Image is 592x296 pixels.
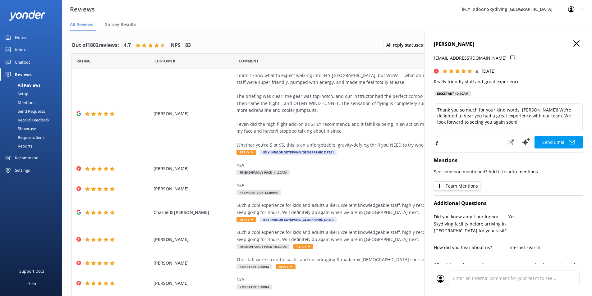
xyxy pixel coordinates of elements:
[19,265,44,277] div: Support Docs
[15,164,30,176] div: Settings
[154,110,234,117] span: [PERSON_NAME]
[434,91,471,96] div: Kickstart 10.40am
[71,41,119,49] h4: Out of 1802 reviews:
[154,236,234,243] span: [PERSON_NAME]
[154,58,175,64] span: Date
[9,10,45,20] img: yonder-white-logo.png
[236,170,290,175] span: Friend/Family Pack 11.20am
[236,256,519,263] div: The staff were so enthusiastic and encouraging & made my [DEMOGRAPHIC_DATA] son’s experience amaz...
[437,275,444,283] img: user_profile.svg
[434,168,583,175] p: See someone mentioned? Add it to auto-mentions
[154,165,234,172] span: [PERSON_NAME]
[535,136,583,148] button: Send Email
[236,150,256,155] span: Reply
[434,40,583,48] h4: [PERSON_NAME]
[70,4,95,14] h3: Reviews
[4,133,44,142] div: Requests Sent
[236,244,290,249] span: Friend/Family Pack 10.40am
[15,68,31,81] div: Reviews
[573,40,580,47] button: Close
[236,72,519,148] div: I didn't know what to expect walking into iFLY [GEOGRAPHIC_DATA], but WOW — what an experience! F...
[236,202,519,216] div: Such a cool experience for kids and adults alike! Excellent knowledgeable staff, highly recommend...
[434,78,583,85] p: Really friendly staff and great experience
[434,55,507,61] p: [EMAIL_ADDRESS][DOMAIN_NAME]
[76,58,91,64] span: Date
[154,209,234,216] span: Charlie & [PERSON_NAME]
[236,264,272,269] span: Kickstart 2.00pm
[4,142,32,150] div: Reports
[4,124,36,133] div: Showcase
[434,103,583,131] textarea: Thank you so much for your kind words, [PERSON_NAME]! We're delighted to hear you had a great exp...
[4,98,62,107] a: Mentions
[27,277,36,290] div: Help
[4,107,45,116] div: Send Requests
[4,81,40,89] div: All Reviews
[239,58,259,64] span: Question
[15,56,30,68] div: Chatbot
[4,81,62,89] a: All Reviews
[508,244,583,251] p: Internet search
[386,42,427,48] span: All reply statuses
[260,217,337,222] span: iFLY Indoor Skydiving [GEOGRAPHIC_DATA]
[4,98,35,107] div: Mentions
[434,244,508,251] p: How did you hear about us?
[15,152,39,164] div: Recommend
[105,21,136,28] span: Survey Results
[4,124,62,133] a: Showcase
[4,89,29,98] div: Setup
[276,264,296,269] span: Reply
[260,150,337,155] span: iFLY Indoor Skydiving [GEOGRAPHIC_DATA]
[236,285,272,289] span: Kickstart 3.20pm
[482,68,496,75] p: [DATE]
[475,68,478,74] span: 5
[293,244,313,249] span: Reply
[236,276,519,283] div: N/A
[185,41,191,49] h4: 83
[15,31,26,43] div: Home
[154,280,234,287] span: [PERSON_NAME]
[4,89,62,98] a: Setup
[434,261,508,268] p: Why did you choose us?
[236,190,281,195] span: Premium Pack 12.00pm
[124,41,131,49] h4: 4.7
[70,21,93,28] span: All Reviews
[4,116,62,124] a: Record Feedback
[508,261,583,275] p: I always wanted to experience the feeling of skydiving
[4,107,62,116] a: Send Requests
[15,43,26,56] div: Inbox
[171,41,181,49] h4: NPS
[434,213,508,234] p: Did you know about our Indoor Skydiving facility before arriving in [GEOGRAPHIC_DATA] for your vi...
[154,260,234,266] span: [PERSON_NAME]
[434,199,583,207] h4: Additional Questions
[4,133,62,142] a: Requests Sent
[236,217,256,222] span: Reply
[154,185,234,192] span: [PERSON_NAME]
[434,157,583,165] h4: Mentions
[508,213,583,220] p: Yes
[236,182,519,189] div: N/A
[4,142,62,150] a: Reports
[236,229,519,243] div: Such a cool experience for kids and adults alike! Excellent knowledgeable staff, highly recommend...
[236,162,519,169] div: N/A
[4,116,49,124] div: Record Feedback
[434,181,480,191] button: Team Mentions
